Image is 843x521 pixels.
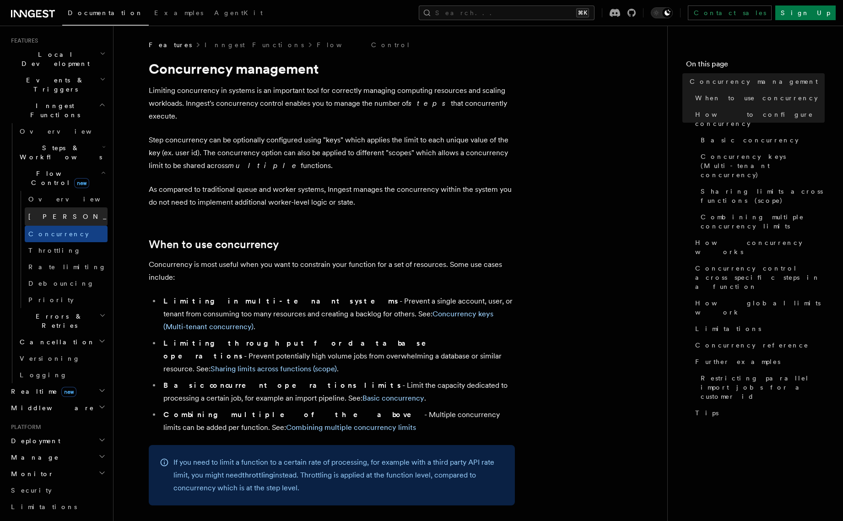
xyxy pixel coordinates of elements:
a: Sharing limits across functions (scope) [211,364,337,373]
h1: Concurrency management [149,60,515,77]
strong: Limiting in multi-tenant systems [163,297,400,305]
span: Concurrency management [690,77,818,86]
span: Priority [28,296,74,304]
button: Manage [7,449,108,466]
a: When to use concurrency [692,90,825,106]
span: Cancellation [16,337,95,347]
div: Flow Controlnew [16,191,108,308]
span: Realtime [7,387,76,396]
span: Examples [154,9,203,16]
span: How to configure concurrency [695,110,825,128]
span: Errors & Retries [16,312,99,330]
span: Basic concurrency [701,136,799,145]
button: Deployment [7,433,108,449]
span: Inngest Functions [7,101,99,119]
span: Security [11,487,52,494]
button: Middleware [7,400,108,416]
span: How concurrency works [695,238,825,256]
button: Toggle dark mode [651,7,673,18]
p: Step concurrency can be optionally configured using "keys" which applies the limit to each unique... [149,134,515,172]
a: Flow Control [317,40,411,49]
a: Debouncing [25,275,108,292]
button: Monitor [7,466,108,482]
span: Sharing limits across functions (scope) [701,187,825,205]
a: Concurrency keys (Multi-tenant concurrency) [697,148,825,183]
a: Documentation [62,3,149,26]
h4: On this page [686,59,825,73]
a: [PERSON_NAME] [25,207,108,226]
p: If you need to limit a function to a certain rate of processing, for example with a third party A... [173,456,504,494]
a: Limitations [7,499,108,515]
a: throttling [242,471,273,479]
span: Overview [28,195,123,203]
li: - Multiple concurrency limits can be added per function. See: [161,408,515,434]
span: Local Development [7,50,100,68]
span: Features [149,40,192,49]
a: Concurrency reference [692,337,825,353]
strong: Basic concurrent operations limits [163,381,402,390]
span: new [74,178,89,188]
em: steps [408,99,451,108]
span: Concurrency control across specific steps in a function [695,264,825,291]
span: Features [7,37,38,44]
strong: Combining multiple of the above [163,410,424,419]
span: Throttling [28,247,81,254]
a: How concurrency works [692,234,825,260]
span: Platform [7,423,41,431]
p: Limiting concurrency in systems is an important tool for correctly managing computing resources a... [149,84,515,123]
a: Contact sales [688,5,772,20]
span: Events & Triggers [7,76,100,94]
a: Combining multiple concurrency limits [286,423,416,432]
button: Errors & Retries [16,308,108,334]
div: Inngest Functions [7,123,108,383]
button: Search...⌘K [419,5,594,20]
a: Examples [149,3,209,25]
a: Priority [25,292,108,308]
span: Overview [20,128,114,135]
span: Limitations [695,324,761,333]
button: Realtimenew [7,383,108,400]
span: AgentKit [214,9,263,16]
a: Concurrency control across specific steps in a function [692,260,825,295]
a: Sign Up [775,5,836,20]
a: Restricting parallel import jobs for a customer id [697,370,825,405]
a: AgentKit [209,3,268,25]
span: new [61,387,76,397]
span: Logging [20,371,67,379]
span: Concurrency keys (Multi-tenant concurrency) [701,152,825,179]
span: Restricting parallel import jobs for a customer id [701,374,825,401]
p: As compared to traditional queue and worker systems, Inngest manages the concurrency within the s... [149,183,515,209]
a: Logging [16,367,108,383]
button: Inngest Functions [7,98,108,123]
a: Limitations [692,320,825,337]
span: Middleware [7,403,94,412]
button: Events & Triggers [7,72,108,98]
a: Overview [16,123,108,140]
a: Combining multiple concurrency limits [697,209,825,234]
span: Steps & Workflows [16,143,102,162]
button: Flow Controlnew [16,165,108,191]
p: Concurrency is most useful when you want to constrain your function for a set of resources. Some ... [149,258,515,284]
span: Rate limiting [28,263,106,271]
span: Documentation [68,9,143,16]
li: - Prevent a single account, user, or tenant from consuming too many resources and creating a back... [161,295,515,333]
li: - Prevent potentially high volume jobs from overwhelming a database or similar resource. See: . [161,337,515,375]
span: [PERSON_NAME] [28,213,162,220]
a: Sharing limits across functions (scope) [697,183,825,209]
em: multiple [228,161,301,170]
a: Versioning [16,350,108,367]
span: How global limits work [695,298,825,317]
a: Security [7,482,108,499]
kbd: ⌘K [576,8,589,17]
a: Concurrency [25,226,108,242]
a: Concurrency management [686,73,825,90]
strong: Limiting throughput for database operations [163,339,439,360]
button: Steps & Workflows [16,140,108,165]
span: Tips [695,408,719,418]
span: When to use concurrency [695,93,818,103]
a: Basic concurrency [362,394,424,402]
a: Rate limiting [25,259,108,275]
span: Monitor [7,469,54,478]
a: Basic concurrency [697,132,825,148]
span: Concurrency reference [695,341,809,350]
